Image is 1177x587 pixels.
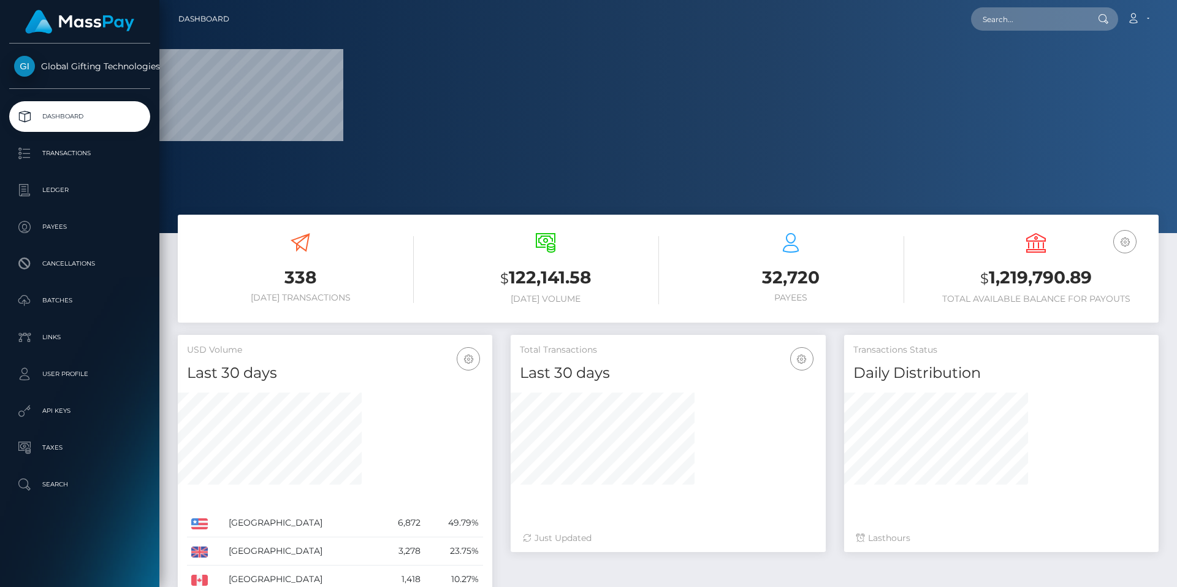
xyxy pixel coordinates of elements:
h5: Total Transactions [520,344,816,356]
p: Links [14,328,145,347]
h4: Last 30 days [187,363,483,384]
img: Global Gifting Technologies Inc [14,56,35,77]
h6: [DATE] Volume [432,294,659,304]
a: Batches [9,285,150,316]
div: Just Updated [523,532,813,545]
h3: 122,141.58 [432,266,659,291]
p: Ledger [14,181,145,199]
p: Taxes [14,439,145,457]
img: US.png [191,518,208,529]
img: CA.png [191,575,208,586]
p: User Profile [14,365,145,383]
input: Search... [971,7,1086,31]
p: Transactions [14,144,145,163]
td: [GEOGRAPHIC_DATA] [224,509,378,537]
p: Search [14,475,145,494]
img: MassPay Logo [25,10,134,34]
h5: Transactions Status [853,344,1149,356]
a: Dashboard [178,6,229,32]
a: Dashboard [9,101,150,132]
p: Dashboard [14,107,145,126]
a: Transactions [9,138,150,169]
td: 23.75% [425,537,484,566]
h6: Payees [677,293,904,303]
a: Cancellations [9,248,150,279]
td: 6,872 [378,509,424,537]
h3: 1,219,790.89 [923,266,1149,291]
small: $ [980,270,989,287]
a: Ledger [9,175,150,205]
h6: [DATE] Transactions [187,293,414,303]
a: Payees [9,212,150,242]
a: Links [9,322,150,353]
a: User Profile [9,359,150,389]
h4: Last 30 days [520,363,816,384]
td: 49.79% [425,509,484,537]
a: Taxes [9,432,150,463]
h5: USD Volume [187,344,483,356]
span: Global Gifting Technologies Inc [9,61,150,72]
td: 3,278 [378,537,424,566]
h3: 338 [187,266,414,290]
div: Last hours [856,532,1146,545]
a: API Keys [9,396,150,426]
p: Batches [14,291,145,310]
h3: 32,720 [677,266,904,290]
small: $ [500,270,509,287]
h4: Daily Distribution [853,363,1149,384]
p: Cancellations [14,255,145,273]
td: [GEOGRAPHIC_DATA] [224,537,378,566]
a: Search [9,469,150,500]
p: Payees [14,218,145,236]
p: API Keys [14,402,145,420]
h6: Total Available Balance for Payouts [923,294,1149,304]
img: GB.png [191,547,208,558]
